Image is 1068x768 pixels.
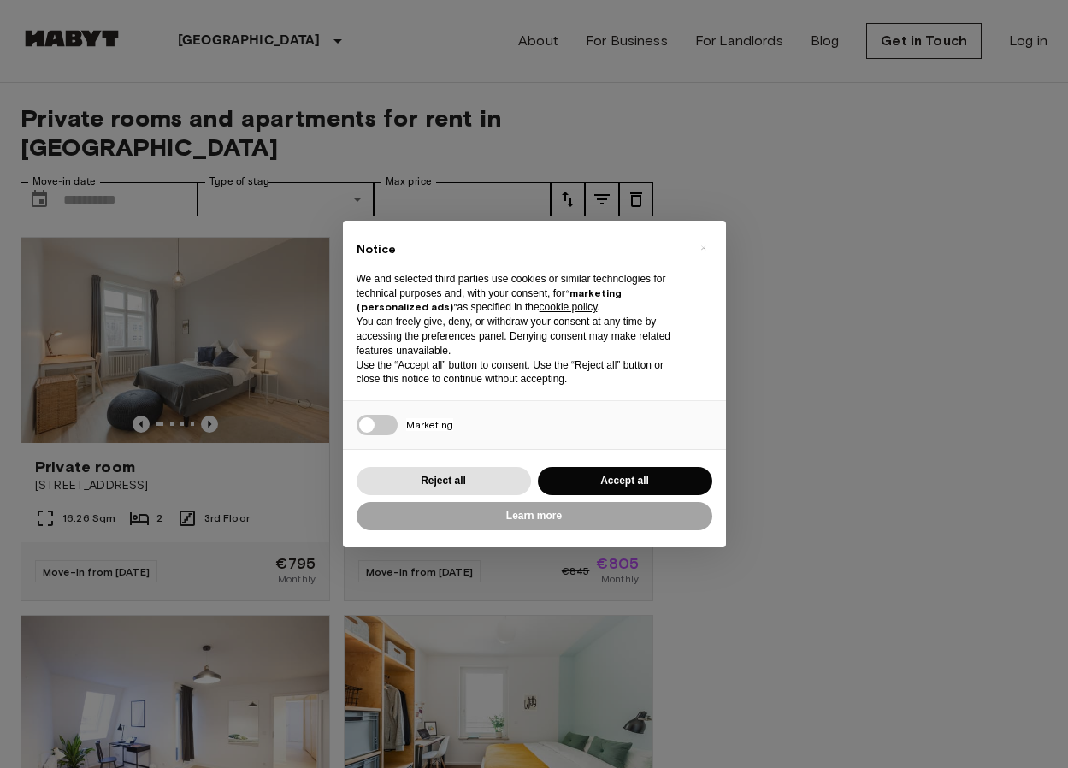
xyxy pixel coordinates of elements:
[357,358,685,387] p: Use the “Accept all” button to consent. Use the “Reject all” button or close this notice to conti...
[357,467,531,495] button: Reject all
[690,234,717,262] button: Close this notice
[406,418,453,431] span: Marketing
[357,241,685,258] h2: Notice
[357,502,712,530] button: Learn more
[357,287,622,314] strong: “marketing (personalized ads)”
[357,315,685,357] p: You can freely give, deny, or withdraw your consent at any time by accessing the preferences pane...
[357,272,685,315] p: We and selected third parties use cookies or similar technologies for technical purposes and, wit...
[540,301,598,313] a: cookie policy
[700,238,706,258] span: ×
[538,467,712,495] button: Accept all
